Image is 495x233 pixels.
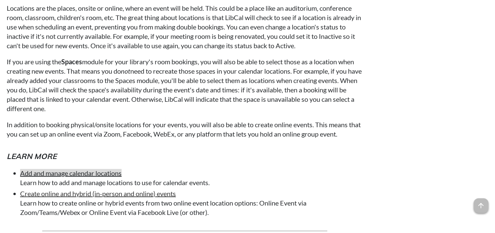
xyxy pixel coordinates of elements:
[474,198,488,213] span: arrow_upward
[61,58,82,66] strong: Spaces
[20,168,363,187] li: Learn how to add and manage locations to use for calendar events.
[121,67,130,75] em: not
[20,189,176,198] a: Create online and hybrid (in-person and online) events
[7,120,363,139] p: In addition to booking physical/onsite locations for your events, you will also be able to create...
[20,169,122,177] a: Add and manage calendar locations
[7,3,363,50] p: Locations are the places, onsite or online, where an event will be held. This could be a place li...
[20,189,363,217] li: Learn how to create online or hybrid events from two online event location options: Online Event ...
[474,199,488,207] a: arrow_upward
[7,151,363,162] h5: Learn more
[7,57,363,113] p: If you are using the module for your library's room bookings, you will also be able to select tho...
